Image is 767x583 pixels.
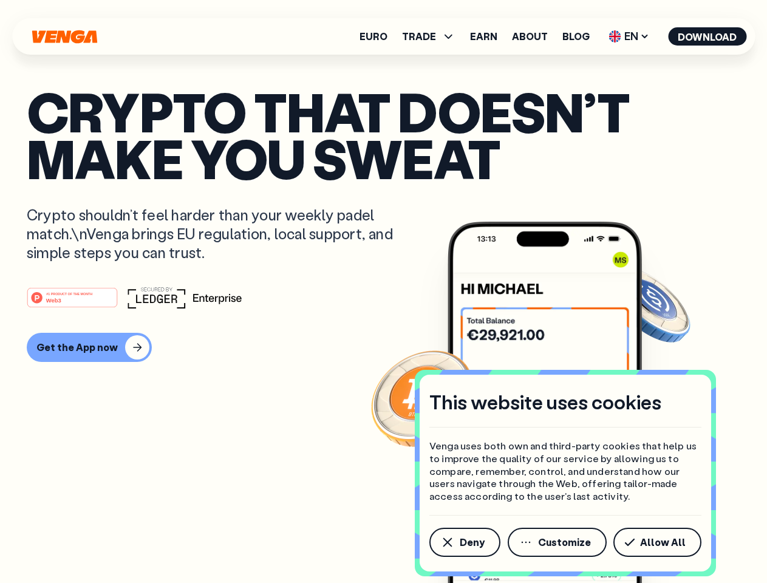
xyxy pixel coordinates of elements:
span: EN [604,27,653,46]
button: Get the App now [27,333,152,362]
button: Download [668,27,746,46]
tspan: #1 PRODUCT OF THE MONTH [46,291,92,295]
a: Blog [562,32,590,41]
a: Get the App now [27,333,740,362]
p: Crypto that doesn’t make you sweat [27,88,740,181]
div: Get the App now [36,341,118,353]
h4: This website uses cookies [429,389,661,415]
a: Earn [470,32,497,41]
a: Euro [360,32,387,41]
img: USDC coin [605,261,693,349]
svg: Home [30,30,98,44]
img: flag-uk [608,30,621,43]
p: Crypto shouldn’t feel harder than your weekly padel match.\nVenga brings EU regulation, local sup... [27,205,411,262]
tspan: Web3 [46,296,61,303]
img: Bitcoin [369,343,478,452]
span: Deny [460,537,485,547]
span: TRADE [402,29,455,44]
a: About [512,32,548,41]
span: Allow All [640,537,686,547]
span: Customize [538,537,591,547]
p: Venga uses both own and third-party cookies that help us to improve the quality of our service by... [429,440,701,503]
a: #1 PRODUCT OF THE MONTHWeb3 [27,295,118,310]
span: TRADE [402,32,436,41]
button: Customize [508,528,607,557]
button: Allow All [613,528,701,557]
button: Deny [429,528,500,557]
